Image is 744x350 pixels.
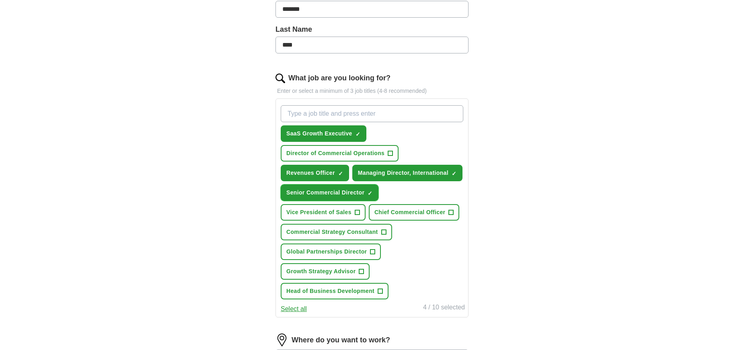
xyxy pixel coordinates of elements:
span: ✓ [368,190,372,196]
span: Commercial Strategy Consultant [286,228,378,236]
label: Where do you want to work? [292,335,390,346]
label: What job are you looking for? [288,73,390,84]
span: Growth Strategy Advisor [286,267,356,276]
span: Vice President of Sales [286,208,351,217]
button: Global Partnerships Director [281,244,381,260]
input: Type a job title and press enter [281,105,463,122]
button: Commercial Strategy Consultant [281,224,392,240]
button: SaaS Growth Executive✓ [281,125,366,142]
button: Managing Director, International✓ [352,165,462,181]
p: Enter or select a minimum of 3 job titles (4-8 recommended) [275,87,469,95]
span: SaaS Growth Executive [286,129,352,138]
span: Chief Commercial Officer [374,208,445,217]
span: ✓ [356,131,360,137]
button: Vice President of Sales [281,204,366,221]
span: Director of Commercial Operations [286,149,384,158]
span: Head of Business Development [286,287,374,295]
span: Revenues Officer [286,169,335,177]
button: Head of Business Development [281,283,388,299]
span: ✓ [338,170,343,177]
div: 4 / 10 selected [423,303,465,314]
span: ✓ [452,170,456,177]
button: Growth Strategy Advisor [281,263,370,280]
button: Chief Commercial Officer [369,204,459,221]
img: location.png [275,334,288,346]
span: Senior Commercial Director [286,188,364,197]
span: Global Partnerships Director [286,248,367,256]
label: Last Name [275,24,469,35]
span: Managing Director, International [358,169,448,177]
button: Revenues Officer✓ [281,165,349,181]
button: Director of Commercial Operations [281,145,399,162]
button: Senior Commercial Director✓ [281,184,378,201]
button: Select all [281,304,307,314]
img: search.png [275,74,285,83]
